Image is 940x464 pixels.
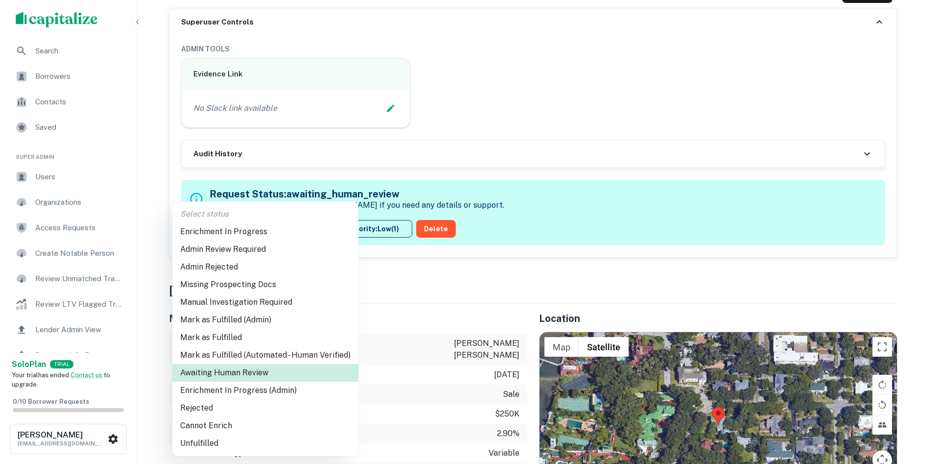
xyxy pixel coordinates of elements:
iframe: Chat Widget [891,386,940,433]
li: Enrichment In Progress [172,223,358,241]
li: Unfulfilled [172,435,358,452]
li: Mark as Fulfilled (Automated - Human Verified) [172,346,358,364]
li: Awaiting Human Review [172,364,358,382]
li: Missing Prospecting Docs [172,276,358,293]
li: Mark as Fulfilled [172,329,358,346]
li: Manual Investigation Required [172,293,358,311]
li: Mark as Fulfilled (Admin) [172,311,358,329]
li: Admin Review Required [172,241,358,258]
li: Enrichment In Progress (Admin) [172,382,358,399]
li: Cannot Enrich [172,417,358,435]
li: Admin Rejected [172,258,358,276]
li: Rejected [172,399,358,417]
